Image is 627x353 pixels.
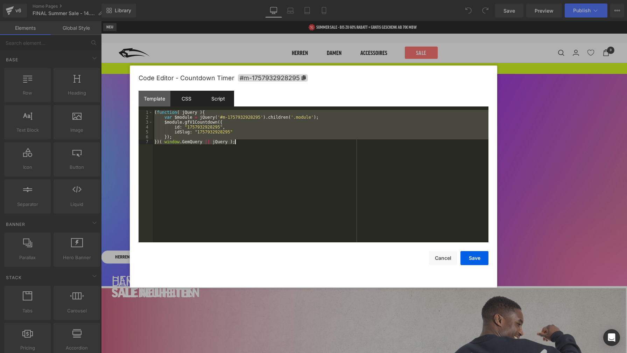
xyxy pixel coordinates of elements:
span: DAMEN [10,255,47,267]
div: 1 [139,110,153,115]
span: SALE NEUHEITEN [10,266,94,278]
div: CSS [170,91,202,106]
div: Template [139,91,170,106]
div: Script [202,91,234,106]
button: Cancel [429,251,457,265]
div: 2 [139,115,153,120]
div: 6 [139,134,153,139]
div: Open Intercom Messenger [603,329,620,346]
span: Code Editor - Countdown Timer [139,74,234,82]
div: 7 [139,139,153,144]
div: 5 [139,130,153,134]
div: 3 [139,120,153,125]
button: Save [460,251,488,265]
span: Click to copy [238,74,308,82]
div: 4 [139,125,153,130]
